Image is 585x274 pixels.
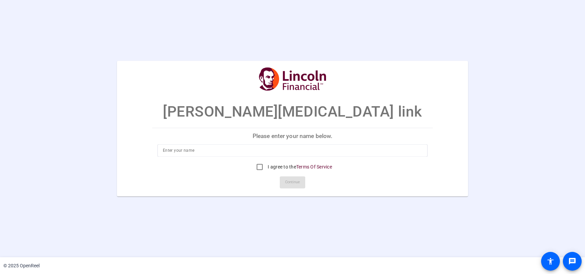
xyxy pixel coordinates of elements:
div: © 2025 OpenReel [3,262,40,269]
a: Terms Of Service [296,164,332,170]
mat-icon: accessibility [546,257,555,265]
p: Please enter your name below. [152,128,433,144]
mat-icon: message [568,257,576,265]
label: I agree to the [266,164,332,170]
img: company-logo [259,67,326,90]
input: Enter your name [163,147,422,155]
p: [PERSON_NAME][MEDICAL_DATA] link [163,100,422,123]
